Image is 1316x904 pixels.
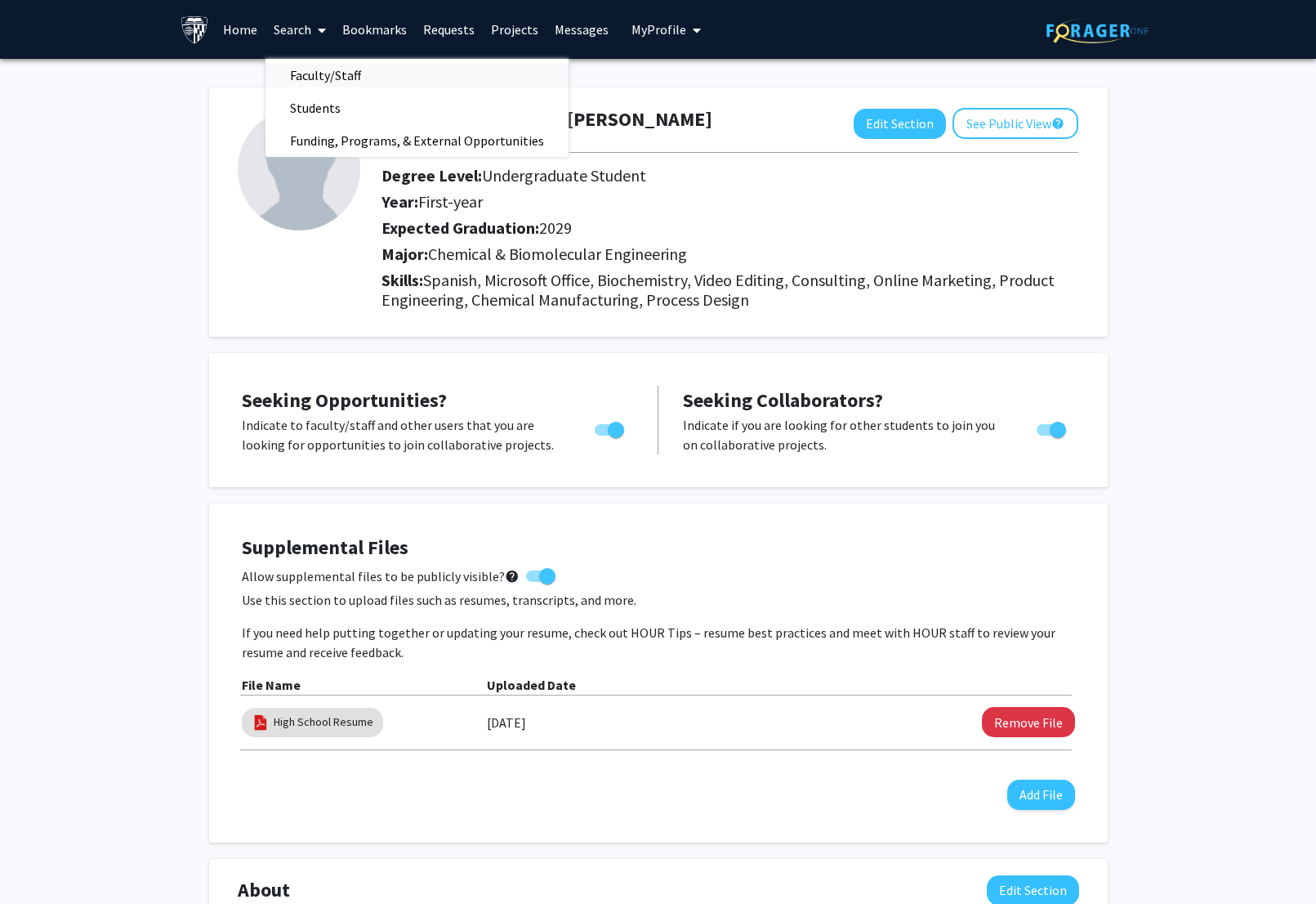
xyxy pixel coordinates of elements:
h2: Major: [381,244,1078,264]
p: Use this section to upload files such as resumes, transcripts, and more. [242,590,1075,610]
img: ForagerOne Logo [1046,18,1149,43]
a: Requests [415,1,483,58]
button: Edit Section [854,109,946,139]
span: Students [265,92,365,124]
img: pdf_icon.png [252,714,270,732]
span: Faculty/Staff [265,59,386,92]
button: Remove High School Resume File [982,707,1075,737]
span: Allow supplemental files to be publicly visible? [242,566,520,586]
p: Indicate if you are looking for other students to join you on collaborative projects. [683,415,1006,454]
h2: Skills: [381,271,1078,310]
span: Undergraduate Student [482,165,646,186]
p: If you need help putting together or updating your resume, check out HOUR Tips – resume best prac... [242,623,1075,662]
button: See Public View [952,108,1078,139]
a: High School Resume [274,714,373,731]
span: Chemical & Biomolecular Engineering [428,244,687,264]
h4: Supplemental Files [242,536,1075,560]
a: Bookmarks [334,1,415,58]
a: Messages [546,1,617,58]
h2: Expected Graduation: [381,218,987,238]
a: Search [265,1,334,58]
a: Home [215,1,265,58]
span: My Profile [631,21,686,38]
a: Students [265,96,569,120]
img: Profile Picture [238,108,360,230]
p: Indicate to faculty/staff and other users that you are looking for opportunities to join collabor... [242,415,564,454]
a: Projects [483,1,546,58]
h2: Year: [381,192,987,212]
button: Add File [1007,780,1075,810]
h2: Degree Level: [381,166,987,186]
span: Seeking Opportunities? [242,387,447,413]
div: Toggle [1030,415,1075,440]
a: Funding, Programs, & External Opportunities [265,128,569,153]
a: Faculty/Staff [265,63,569,87]
span: Spanish, Microsoft Office, Biochemistry, Video Editing, Consulting, Online Marketing, Product Eng... [381,270,1055,310]
b: Uploaded Date [487,677,576,693]
span: 2029 [539,217,572,238]
span: Seeking Collaborators? [683,387,883,413]
mat-icon: help [1051,114,1064,133]
div: Toggle [588,415,633,440]
b: File Name [242,677,301,693]
img: Johns Hopkins University Logo [181,16,209,44]
mat-icon: help [505,566,520,586]
span: Funding, Programs, & External Opportunities [265,124,569,157]
span: First-year [418,191,483,212]
iframe: Chat [12,830,69,892]
label: [DATE] [487,709,526,736]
